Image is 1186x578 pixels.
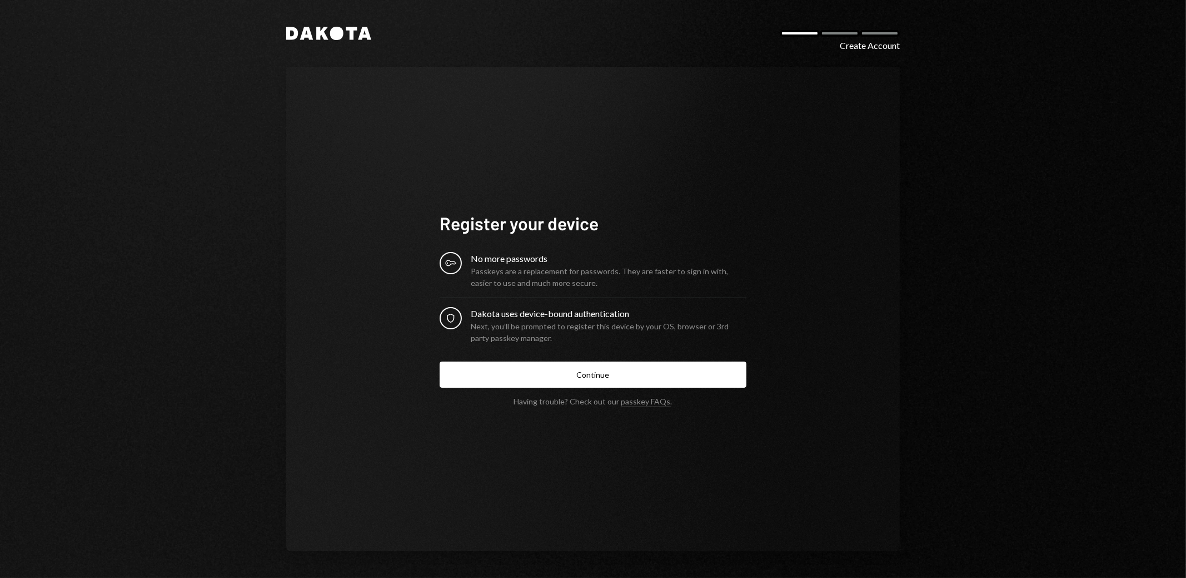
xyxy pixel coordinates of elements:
[840,39,900,52] div: Create Account
[471,307,746,320] div: Dakota uses device-bound authentication
[514,397,672,406] div: Having trouble? Check out our .
[621,397,671,407] a: passkey FAQs
[440,212,746,234] h1: Register your device
[471,265,746,289] div: Passkeys are a replacement for passwords. They are faster to sign in with, easier to use and much...
[440,362,746,388] button: Continue
[471,320,746,344] div: Next, you’ll be prompted to register this device by your OS, browser or 3rd party passkey manager.
[471,252,746,265] div: No more passwords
